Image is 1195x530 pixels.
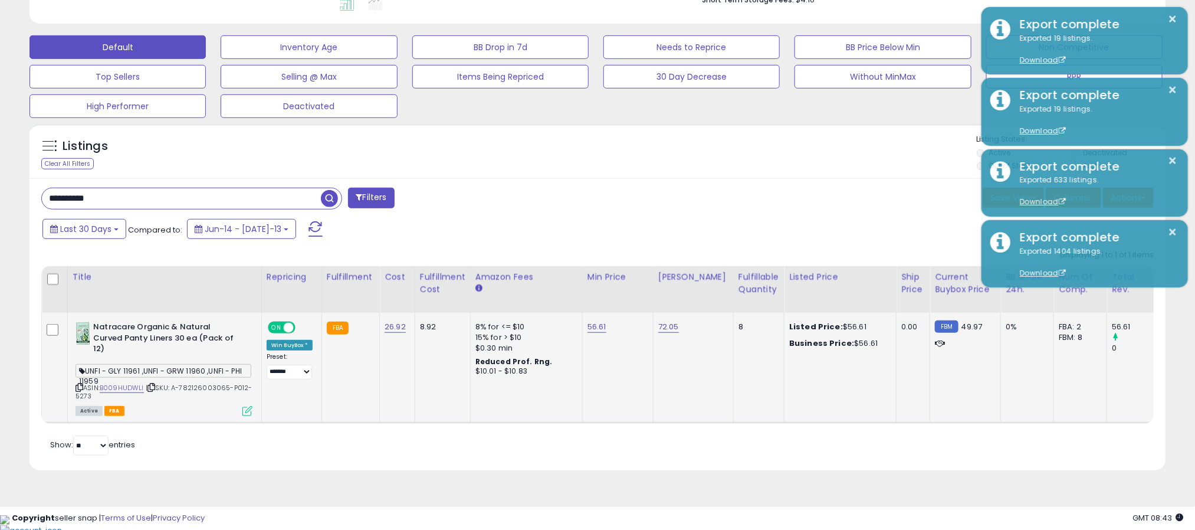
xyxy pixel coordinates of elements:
div: [PERSON_NAME] [658,271,728,283]
div: FBM: 8 [1059,332,1098,343]
button: × [1168,225,1178,240]
div: Ship Price [901,271,925,296]
div: Amazon Fees [475,271,577,283]
p: Listing States: [977,134,1166,145]
button: 30 Day Decrease [603,65,780,89]
small: FBA [327,322,349,335]
a: Download [1020,197,1066,207]
label: Deactivated [1084,148,1128,158]
div: Export complete [1011,158,1179,175]
div: 8 [738,322,775,332]
b: Business Price: [789,338,854,349]
div: Exported 19 listings. [1011,104,1179,137]
div: $0.30 min [475,343,573,354]
div: 15% for > $10 [475,332,573,343]
div: Clear All Filters [41,158,94,169]
span: All listings currently available for purchase on Amazon [75,406,103,416]
div: Export complete [1011,16,1179,33]
div: Cost [385,271,410,283]
button: Selling @ Max [221,65,397,89]
div: $56.61 [789,338,887,349]
span: | SKU: A-782126003065-P012-5273 [75,383,252,401]
div: Win BuyBox * [267,340,313,351]
div: Min Price [587,271,648,283]
span: Compared to: [128,224,182,235]
button: Without MinMax [795,65,971,89]
button: Last 30 Days [42,219,126,239]
div: 56.61 [1112,322,1160,332]
button: Jun-14 - [DATE]-13 [187,219,296,239]
button: BB Drop in 7d [412,35,589,59]
div: 0 [1112,343,1160,354]
b: Listed Price: [789,321,843,332]
button: Items Being Repriced [412,65,589,89]
a: Download [1020,55,1066,65]
button: High Performer [29,94,206,118]
img: 41t365tLhVL._SL40_.jpg [75,322,90,345]
span: Jun-14 - [DATE]-13 [205,223,281,235]
button: Needs to Reprice [603,35,780,59]
div: ASIN: [75,322,252,415]
label: Active [989,148,1011,158]
button: × [1168,83,1178,97]
b: Natracare Organic & Natural Curved Panty Liners 30 ea (Pack of 12) [93,322,237,358]
button: × [1168,153,1178,168]
button: BB Price Below Min [795,35,971,59]
span: FBA [104,406,124,416]
div: Listed Price [789,271,891,283]
button: Deactivated [221,94,397,118]
div: Fulfillable Quantity [738,271,779,296]
div: $56.61 [789,322,887,332]
a: 72.05 [658,321,679,333]
button: Inventory Age [221,35,397,59]
div: $10.01 - $10.83 [475,367,573,377]
div: Export complete [1011,87,1179,104]
div: 0.00 [901,322,921,332]
a: 56.61 [587,321,606,333]
div: 8.92 [420,322,461,332]
div: Title [73,271,257,283]
div: Preset: [267,353,313,379]
small: Amazon Fees. [475,283,482,294]
button: Filters [348,188,394,208]
div: Repricing [267,271,317,283]
a: 26.92 [385,321,406,333]
a: Download [1020,268,1066,278]
span: 49.97 [961,321,983,332]
span: Last 30 Days [60,223,111,235]
button: Top Sellers [29,65,206,89]
small: FBM [935,320,958,333]
span: ON [269,323,284,333]
h5: Listings [63,138,108,155]
div: Current Buybox Price [935,271,996,296]
div: FBA: 2 [1059,322,1098,332]
a: Download [1020,126,1066,136]
div: Fulfillment Cost [420,271,465,296]
div: 0% [1006,322,1045,332]
div: Fulfillment [327,271,375,283]
div: Exported 633 listings. [1011,175,1179,208]
span: Show: entries [50,439,135,450]
span: OFF [294,323,313,333]
button: × [1168,12,1178,27]
a: B009HUDWLI [100,383,144,393]
span: UNFI - GLY 11961 ,UNFI - GRW 11960 ,UNFI - PHI 11959 [75,364,251,378]
div: Exported 1404 listings. [1011,246,1179,279]
b: Reduced Prof. Rng. [475,356,553,367]
div: 8% for <= $10 [475,322,573,332]
div: Export complete [1011,229,1179,246]
button: RPR [986,65,1163,89]
div: Exported 19 listings. [1011,33,1179,66]
button: Default [29,35,206,59]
